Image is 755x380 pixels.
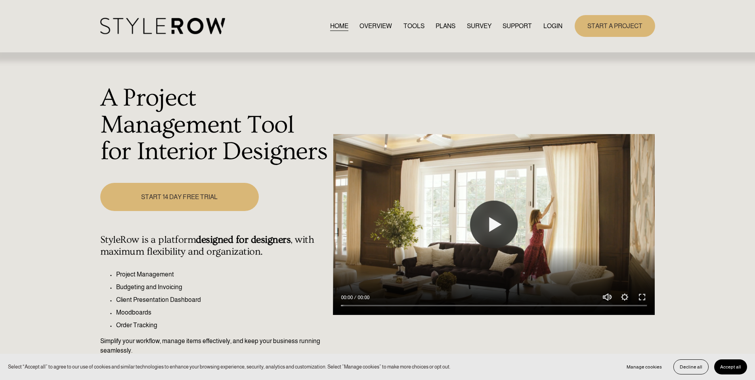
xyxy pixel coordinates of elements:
[355,294,371,301] div: Duration
[436,21,455,31] a: PLANS
[503,21,532,31] a: folder dropdown
[543,21,562,31] a: LOGIN
[100,183,259,211] a: START 14 DAY FREE TRIAL
[116,295,329,305] p: Client Presentation Dashboard
[627,364,662,370] span: Manage cookies
[720,364,741,370] span: Accept all
[470,201,518,248] button: Play
[100,18,225,34] img: StyleRow
[341,303,647,309] input: Seek
[100,234,329,258] h4: StyleRow is a platform , with maximum flexibility and organization.
[196,234,291,246] strong: designed for designers
[116,308,329,317] p: Moodboards
[467,21,491,31] a: SURVEY
[116,321,329,330] p: Order Tracking
[403,21,424,31] a: TOOLS
[714,359,747,374] button: Accept all
[8,363,451,370] p: Select “Accept all” to agree to our use of cookies and similar technologies to enhance your brows...
[359,21,392,31] a: OVERVIEW
[503,21,532,31] span: SUPPORT
[621,359,668,374] button: Manage cookies
[116,270,329,279] p: Project Management
[100,336,329,355] p: Simplify your workflow, manage items effectively, and keep your business running seamlessly.
[575,15,655,37] a: START A PROJECT
[116,282,329,292] p: Budgeting and Invoicing
[100,85,329,165] h1: A Project Management Tool for Interior Designers
[341,294,355,301] div: Current time
[330,21,348,31] a: HOME
[680,364,702,370] span: Decline all
[673,359,709,374] button: Decline all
